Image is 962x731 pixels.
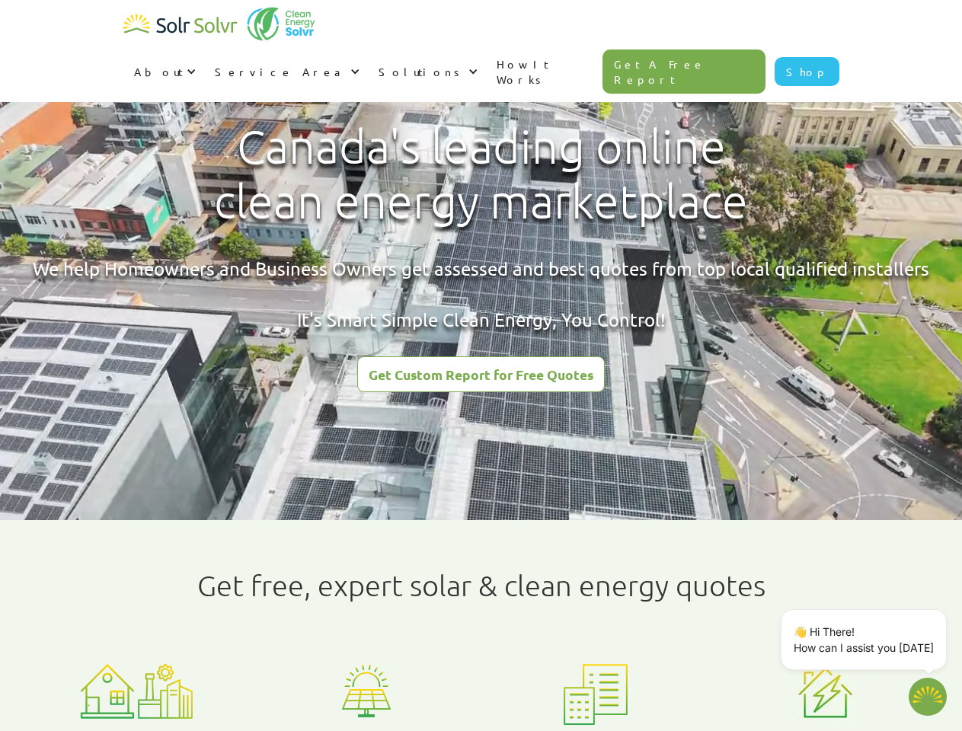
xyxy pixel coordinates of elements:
[909,678,947,716] button: Open chatbot widget
[357,356,605,392] a: Get Custom Report for Free Quotes
[909,678,947,716] img: 1702586718.png
[775,57,839,86] a: Shop
[204,49,368,94] div: Service Area
[602,49,765,94] a: Get A Free Report
[33,256,929,333] div: We help Homeowners and Business Owners get assessed and best quotes from top local qualified inst...
[215,64,347,79] div: Service Area
[134,64,183,79] div: About
[486,41,603,102] a: How It Works
[123,49,204,94] div: About
[379,64,465,79] div: Solutions
[794,624,934,656] p: 👋 Hi There! How can I assist you [DATE]
[368,49,486,94] div: Solutions
[197,569,765,602] h1: Get free, expert solar & clean energy quotes
[369,368,593,381] div: Get Custom Report for Free Quotes
[201,120,761,229] h1: Canada's leading online clean energy marketplace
